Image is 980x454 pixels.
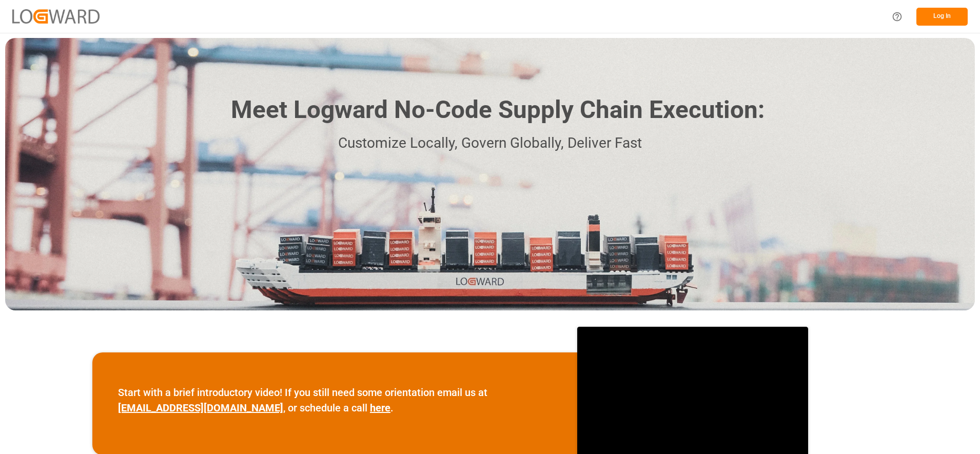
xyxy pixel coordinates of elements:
[886,5,909,28] button: Help Center
[215,132,765,155] p: Customize Locally, Govern Globally, Deliver Fast
[916,8,968,26] button: Log In
[370,402,390,414] a: here
[12,9,100,23] img: Logward_new_orange.png
[118,402,283,414] a: [EMAIL_ADDRESS][DOMAIN_NAME]
[231,92,765,128] h1: Meet Logward No-Code Supply Chain Execution:
[118,385,552,416] p: Start with a brief introductory video! If you still need some orientation email us at , or schedu...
